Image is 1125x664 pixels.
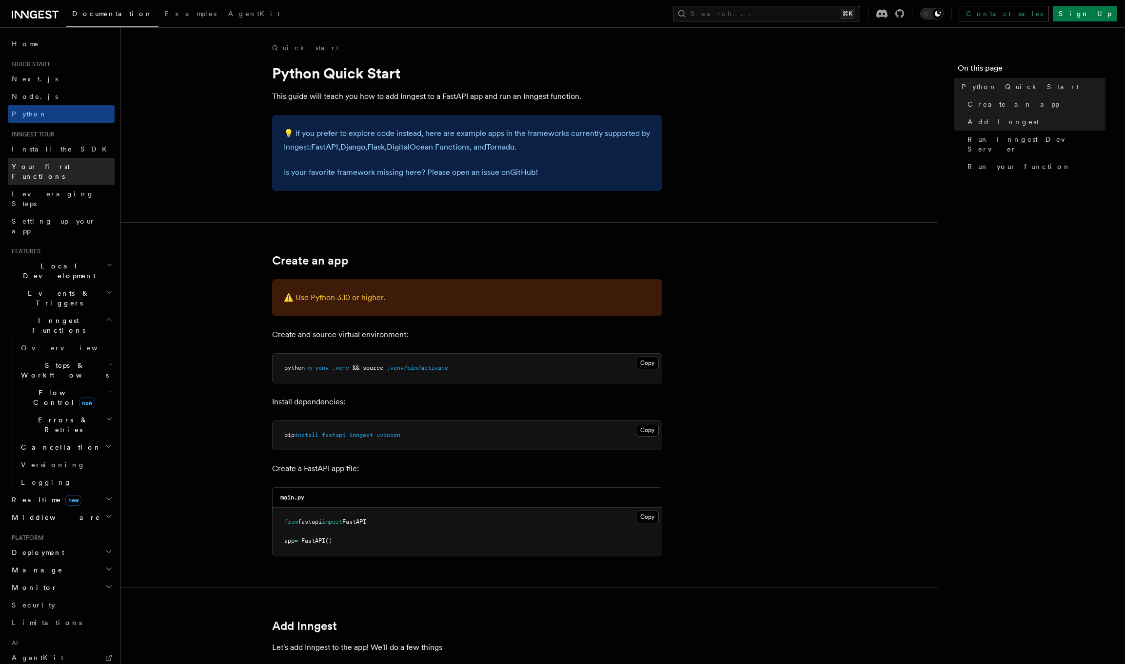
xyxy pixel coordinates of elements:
[17,388,107,407] span: Flow Control
[17,415,106,435] span: Errors & Retries
[8,495,81,505] span: Realtime
[960,6,1049,21] a: Contact sales
[8,565,63,575] span: Manage
[8,509,115,526] button: Middleware
[8,88,115,105] a: Node.js
[322,518,342,525] span: import
[284,432,295,438] span: pip
[284,364,305,371] span: python
[12,93,58,100] span: Node.js
[12,217,96,235] span: Setting up your app
[280,494,304,501] code: main.py
[301,537,325,544] span: FastAPI
[958,78,1105,95] a: Python Quick Start
[8,339,115,491] div: Inngest Functions
[8,639,18,647] span: AI
[958,62,1105,78] h4: On this page
[272,254,349,267] a: Create an app
[8,614,115,631] a: Limitations
[17,438,115,456] button: Cancellation
[17,339,115,357] a: Overview
[284,537,295,544] span: app
[17,360,109,380] span: Steps & Workflows
[79,398,95,408] span: new
[295,537,298,544] span: =
[298,518,322,525] span: fastapi
[284,518,298,525] span: from
[8,261,106,281] span: Local Development
[841,9,854,19] kbd: ⌘K
[12,654,63,662] span: AgentKit
[342,518,366,525] span: FastAPI
[284,166,651,179] p: Is your favorite framework missing here? Please open an issue on !
[8,212,115,240] a: Setting up your app
[8,596,115,614] a: Security
[964,113,1105,131] a: Add Inngest
[17,357,115,384] button: Steps & Workflows
[12,601,55,609] span: Security
[8,158,115,185] a: Your first Functions
[8,316,105,335] span: Inngest Functions
[12,163,70,180] span: Your first Functions
[349,432,373,438] span: inngest
[363,364,383,371] span: source
[164,10,217,18] span: Examples
[228,10,280,18] span: AgentKit
[17,411,115,438] button: Errors & Retries
[964,95,1105,113] a: Create an app
[272,395,662,409] p: Install dependencies:
[17,442,101,452] span: Cancellation
[967,99,1059,109] span: Create an app
[12,110,47,118] span: Python
[376,432,400,438] span: uvicorn
[387,142,470,152] a: DigitalOcean Functions
[21,478,72,486] span: Logging
[325,537,332,544] span: ()
[8,140,115,158] a: Install the SDK
[21,461,85,469] span: Versioning
[222,3,286,26] a: AgentKit
[12,145,113,153] span: Install the SDK
[12,190,94,208] span: Leveraging Steps
[8,544,115,561] button: Deployment
[272,328,662,341] p: Create and source virtual environment:
[486,142,514,152] a: Tornado
[8,70,115,88] a: Next.js
[340,142,365,152] a: Django
[12,619,82,626] span: Limitations
[8,491,115,509] button: Realtimenew
[8,35,115,53] a: Home
[967,162,1071,171] span: Run your function
[962,82,1079,92] span: Python Quick Start
[272,43,338,53] a: Quick start
[17,474,115,491] a: Logging
[311,142,338,152] a: FastAPI
[17,384,115,411] button: Flow Controlnew
[8,548,64,557] span: Deployment
[8,285,115,312] button: Events & Triggers
[1053,6,1117,21] a: Sign Up
[284,291,651,304] p: ⚠️ Use Python 3.10 or higher.
[636,424,659,436] button: Copy
[920,8,944,19] button: Toggle dark mode
[673,6,860,21] button: Search...⌘K
[12,39,39,49] span: Home
[8,312,115,339] button: Inngest Functions
[8,105,115,123] a: Python
[305,364,312,371] span: -m
[72,10,153,18] span: Documentation
[65,495,81,506] span: new
[272,462,662,475] p: Create a FastAPI app file:
[284,127,651,154] p: 💡 If you prefer to explore code instead, here are example apps in the frameworks currently suppor...
[21,344,121,352] span: Overview
[8,185,115,212] a: Leveraging Steps
[272,64,662,82] h1: Python Quick Start
[636,357,659,369] button: Copy
[158,3,222,26] a: Examples
[332,364,349,371] span: .venv
[387,364,448,371] span: .venv/bin/activate
[295,432,318,438] span: install
[12,75,58,83] span: Next.js
[964,158,1105,175] a: Run your function
[8,247,40,255] span: Features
